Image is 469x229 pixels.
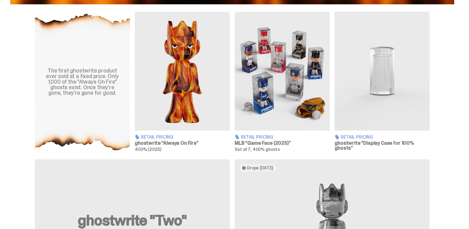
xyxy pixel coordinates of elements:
span: Retail Pricing [241,135,273,139]
h3: MLB “Game Face (2025)” [235,141,330,146]
img: Game Face (2025) [235,12,330,131]
span: Retail Pricing [341,135,373,139]
a: Display Case for 100% ghosts Retail Pricing [335,12,430,152]
span: 400% (2025) [135,147,161,152]
span: Drops [DATE] [247,165,273,170]
img: Always On Fire [135,12,230,131]
h2: ghostwrite "Two" [42,213,222,228]
h3: ghostwrite “Display Case for 100% ghosts” [335,141,430,151]
h3: ghostwrite “Always On Fire” [135,141,230,146]
a: Game Face (2025) Retail Pricing [235,12,330,152]
div: The first ghostwrite product ever sold at a fixed price. Only 1,000 of the "Always On Fire" ghost... [42,68,122,96]
span: Set of 7, 400% ghosts [235,147,280,152]
a: Always On Fire Retail Pricing [135,12,230,152]
span: Retail Pricing [141,135,173,139]
img: Display Case for 100% ghosts [335,12,430,131]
